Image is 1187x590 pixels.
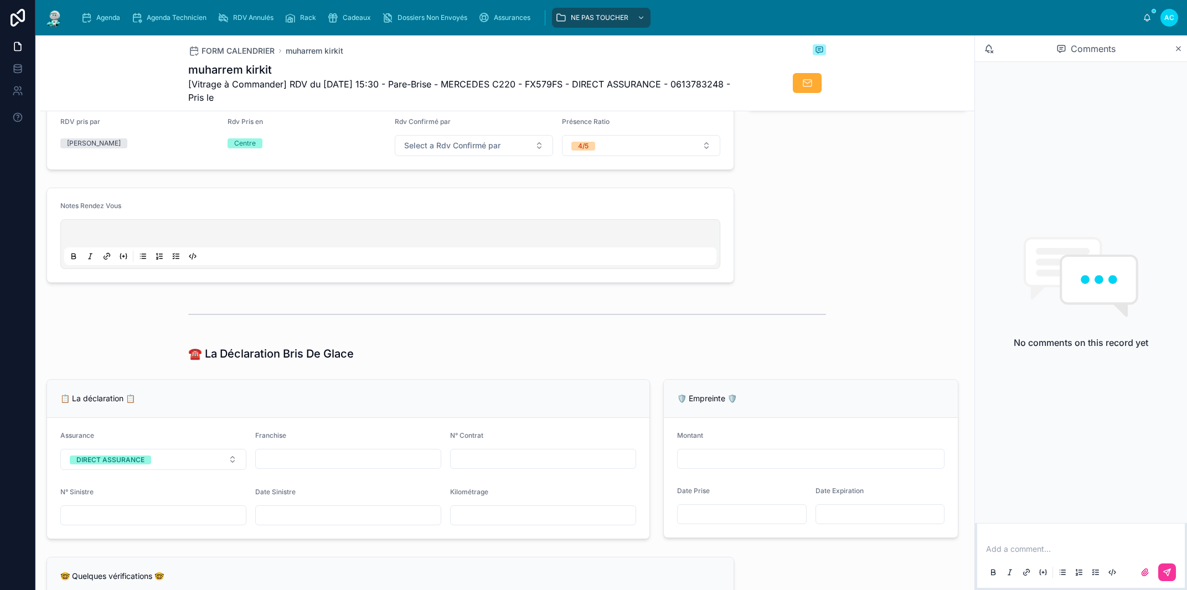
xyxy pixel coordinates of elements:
a: Cadeaux [324,8,379,28]
span: [Vitrage à Commander] RDV du [DATE] 15:30 - Pare-Brise - MERCEDES C220 - FX579FS - DIRECT ASSURAN... [188,77,743,104]
h1: muharrem kirkit [188,62,743,77]
span: Rack [300,13,316,22]
div: scrollable content [73,6,1143,30]
span: 📋 La déclaration 📋 [60,394,135,403]
span: Rdv Confirmé par [395,117,451,126]
a: NE PAS TOUCHER [552,8,651,28]
span: Date Expiration [816,487,864,495]
span: 🛡️ Empreinte 🛡️ [677,394,737,403]
a: muharrem kirkit [286,45,343,56]
span: Cadeaux [343,13,371,22]
span: Kilométrage [450,488,488,496]
span: N° Contrat [450,431,483,439]
span: NE PAS TOUCHER [571,13,628,22]
div: [PERSON_NAME] [67,138,121,148]
span: Agenda Technicien [147,13,207,22]
span: Dossiers Non Envoyés [398,13,467,22]
span: AC [1164,13,1174,22]
span: Présence Ratio [562,117,610,126]
a: Agenda [78,8,128,28]
h1: ☎️ La Déclaration Bris De Glace [188,346,354,361]
button: Select Button [395,135,553,156]
button: Select Button [60,449,246,470]
span: Date Prise [677,487,710,495]
span: N° Sinistre [60,488,94,496]
button: Select Button [562,135,720,156]
a: Dossiers Non Envoyés [379,8,475,28]
span: Select a Rdv Confirmé par [404,140,500,151]
img: App logo [44,9,64,27]
span: Assurances [494,13,530,22]
span: Notes Rendez Vous [60,201,121,210]
span: FORM CALENDRIER [202,45,275,56]
span: 🤓 Quelques vérifications 🤓 [60,571,164,581]
span: Comments [1071,42,1116,55]
span: Rdv Pris en [228,117,263,126]
a: FORM CALENDRIER [188,45,275,56]
div: 4/5 [578,142,589,151]
span: RDV Annulés [233,13,273,22]
div: DIRECT ASSURANCE [76,456,144,464]
div: Centre [234,138,256,148]
span: Franchise [255,431,286,439]
span: Montant [677,431,703,439]
span: Date Sinistre [255,488,296,496]
span: Assurance [60,431,94,439]
span: RDV pris par [60,117,100,126]
a: Assurances [475,8,538,28]
span: Agenda [96,13,120,22]
h2: No comments on this record yet [1014,336,1148,349]
a: RDV Annulés [214,8,281,28]
a: Rack [281,8,324,28]
a: Agenda Technicien [128,8,214,28]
